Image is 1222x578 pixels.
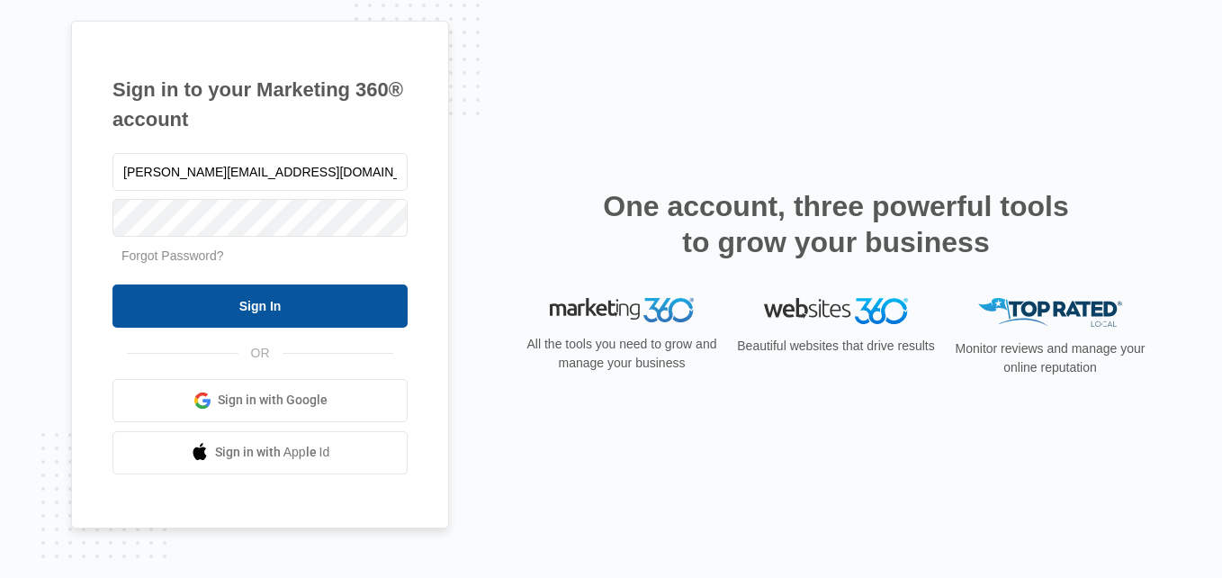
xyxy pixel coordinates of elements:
[949,339,1151,377] p: Monitor reviews and manage your online reputation
[978,298,1122,328] img: Top Rated Local
[112,284,408,328] input: Sign In
[598,188,1074,260] h2: One account, three powerful tools to grow your business
[735,337,937,356] p: Beautiful websites that drive results
[215,443,330,462] span: Sign in with Apple Id
[764,298,908,324] img: Websites 360
[521,335,723,373] p: All the tools you need to grow and manage your business
[112,379,408,422] a: Sign in with Google
[112,431,408,474] a: Sign in with Apple Id
[238,344,283,363] span: OR
[550,298,694,323] img: Marketing 360
[112,153,408,191] input: Email
[121,248,224,263] a: Forgot Password?
[112,75,408,134] h1: Sign in to your Marketing 360® account
[218,391,328,410] span: Sign in with Google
